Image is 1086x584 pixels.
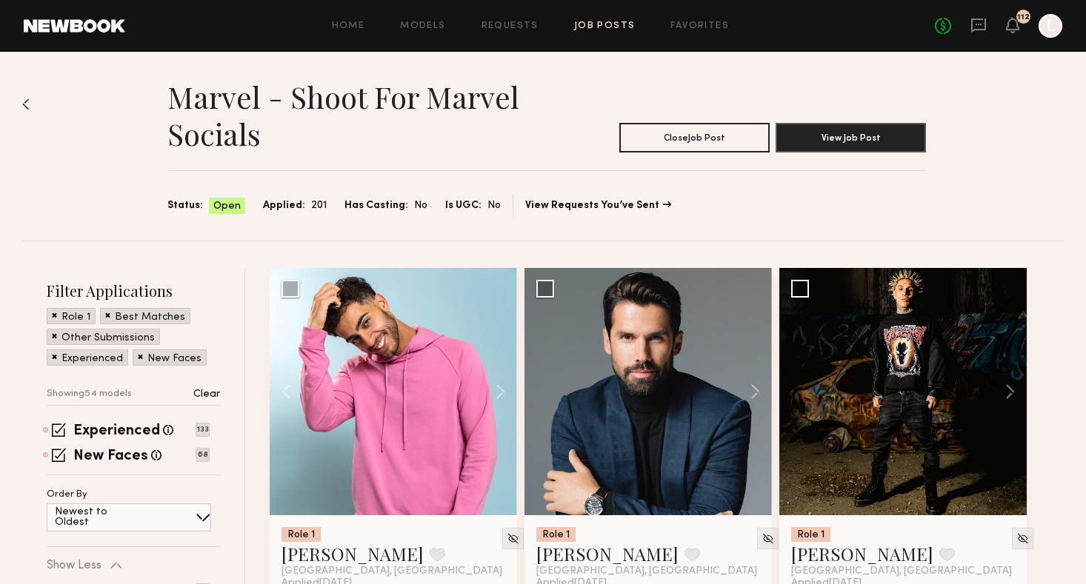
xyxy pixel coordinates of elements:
[536,542,679,565] a: [PERSON_NAME]
[115,312,185,323] p: Best Matches
[400,21,445,31] a: Models
[193,389,220,400] p: Clear
[619,123,770,152] button: CloseJob Post
[282,527,321,542] div: Role 1
[263,198,305,214] span: Applied:
[196,423,210,437] p: 133
[1016,532,1029,545] img: Unhide Model
[61,354,123,364] p: Experienced
[73,424,160,439] label: Experienced
[791,527,830,542] div: Role 1
[311,198,327,214] span: 201
[536,527,576,542] div: Role 1
[73,449,148,464] label: New Faces
[47,281,220,301] h2: Filter Applications
[282,542,424,565] a: [PERSON_NAME]
[61,312,90,323] p: Role 1
[332,21,365,31] a: Home
[536,565,757,577] span: [GEOGRAPHIC_DATA], [GEOGRAPHIC_DATA]
[507,532,519,545] img: Unhide Model
[1039,14,1062,38] a: L
[344,198,408,214] span: Has Casting:
[167,198,203,214] span: Status:
[670,21,729,31] a: Favorites
[47,490,87,500] p: Order By
[213,199,241,214] span: Open
[791,565,1012,577] span: [GEOGRAPHIC_DATA], [GEOGRAPHIC_DATA]
[445,198,482,214] span: Is UGC:
[762,532,774,545] img: Unhide Model
[414,198,427,214] span: No
[282,565,502,577] span: [GEOGRAPHIC_DATA], [GEOGRAPHIC_DATA]
[147,354,201,364] p: New Faces
[55,507,143,528] p: Newest to Oldest
[61,333,155,343] p: Other Submissions
[196,448,210,462] p: 68
[482,21,539,31] a: Requests
[22,98,30,110] img: Back to previous page
[47,560,101,571] p: Show Less
[525,201,671,211] a: View Requests You’ve Sent
[167,78,547,152] h1: marvel - shoot for marvel socials
[487,198,501,214] span: No
[791,542,933,565] a: [PERSON_NAME]
[574,21,636,31] a: Job Posts
[47,389,132,399] p: Showing 54 models
[776,123,926,152] button: View Job Post
[1017,13,1030,21] div: 112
